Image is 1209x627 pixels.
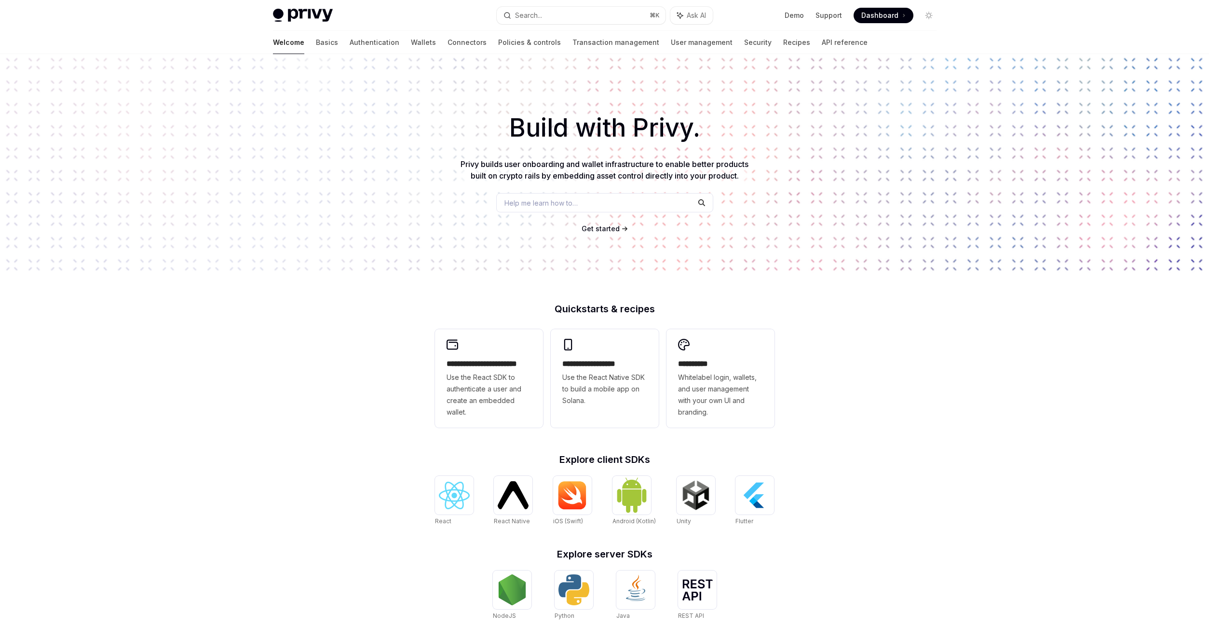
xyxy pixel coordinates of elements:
[558,574,589,605] img: Python
[515,10,542,21] div: Search...
[678,372,763,418] span: Whitelabel login, wallets, and user management with your own UI and branding.
[744,31,772,54] a: Security
[435,304,774,314] h2: Quickstarts & recipes
[678,612,704,619] span: REST API
[650,12,660,19] span: ⌘ K
[498,481,529,509] img: React Native
[411,31,436,54] a: Wallets
[448,31,487,54] a: Connectors
[682,579,713,600] img: REST API
[612,476,656,526] a: Android (Kotlin)Android (Kotlin)
[677,517,691,525] span: Unity
[687,11,706,20] span: Ask AI
[815,11,842,20] a: Support
[494,476,532,526] a: React NativeReact Native
[785,11,804,20] a: Demo
[504,198,578,208] span: Help me learn how to…
[671,31,733,54] a: User management
[854,8,913,23] a: Dashboard
[551,329,659,428] a: **** **** **** ***Use the React Native SDK to build a mobile app on Solana.
[557,481,588,510] img: iOS (Swift)
[497,574,528,605] img: NodeJS
[739,480,770,511] img: Flutter
[822,31,868,54] a: API reference
[555,571,593,621] a: PythonPython
[861,11,898,20] span: Dashboard
[15,109,1194,147] h1: Build with Privy.
[350,31,399,54] a: Authentication
[435,517,451,525] span: React
[439,482,470,509] img: React
[612,517,656,525] span: Android (Kotlin)
[616,571,655,621] a: JavaJava
[582,224,620,234] a: Get started
[494,517,530,525] span: React Native
[680,480,711,511] img: Unity
[735,476,774,526] a: FlutterFlutter
[461,159,748,181] span: Privy builds user onboarding and wallet infrastructure to enable better products built on crypto ...
[435,549,774,559] h2: Explore server SDKs
[493,571,531,621] a: NodeJSNodeJS
[553,517,583,525] span: iOS (Swift)
[783,31,810,54] a: Recipes
[555,612,574,619] span: Python
[735,517,753,525] span: Flutter
[553,476,592,526] a: iOS (Swift)iOS (Swift)
[921,8,937,23] button: Toggle dark mode
[616,477,647,513] img: Android (Kotlin)
[497,7,666,24] button: Search...⌘K
[572,31,659,54] a: Transaction management
[435,476,474,526] a: ReactReact
[620,574,651,605] img: Java
[498,31,561,54] a: Policies & controls
[316,31,338,54] a: Basics
[435,455,774,464] h2: Explore client SDKs
[273,9,333,22] img: light logo
[447,372,531,418] span: Use the React SDK to authenticate a user and create an embedded wallet.
[670,7,713,24] button: Ask AI
[616,612,630,619] span: Java
[273,31,304,54] a: Welcome
[678,571,717,621] a: REST APIREST API
[666,329,774,428] a: **** *****Whitelabel login, wallets, and user management with your own UI and branding.
[493,612,516,619] span: NodeJS
[562,372,647,406] span: Use the React Native SDK to build a mobile app on Solana.
[677,476,715,526] a: UnityUnity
